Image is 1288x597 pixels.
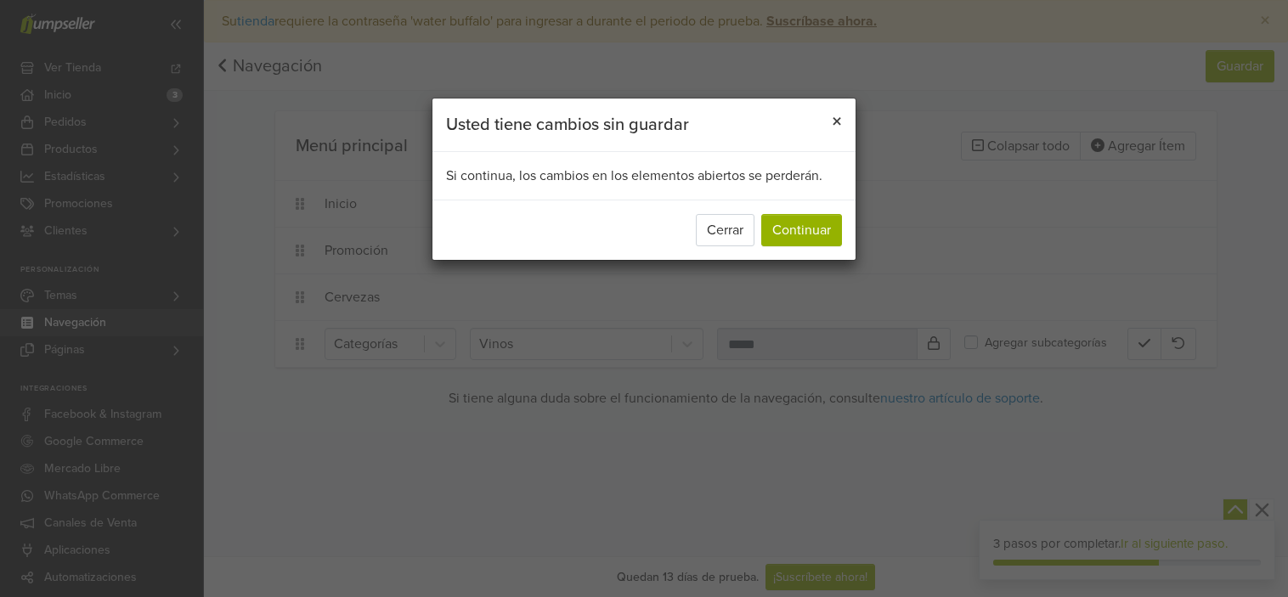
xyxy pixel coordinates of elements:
[696,214,754,246] button: Cerrar
[761,214,842,246] button: Continuar
[832,110,842,134] span: ×
[818,99,856,146] button: Close
[432,152,856,200] div: Si continua, los cambios en los elementos abiertos se perderán.
[446,112,689,138] h5: Usted tiene cambios sin guardar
